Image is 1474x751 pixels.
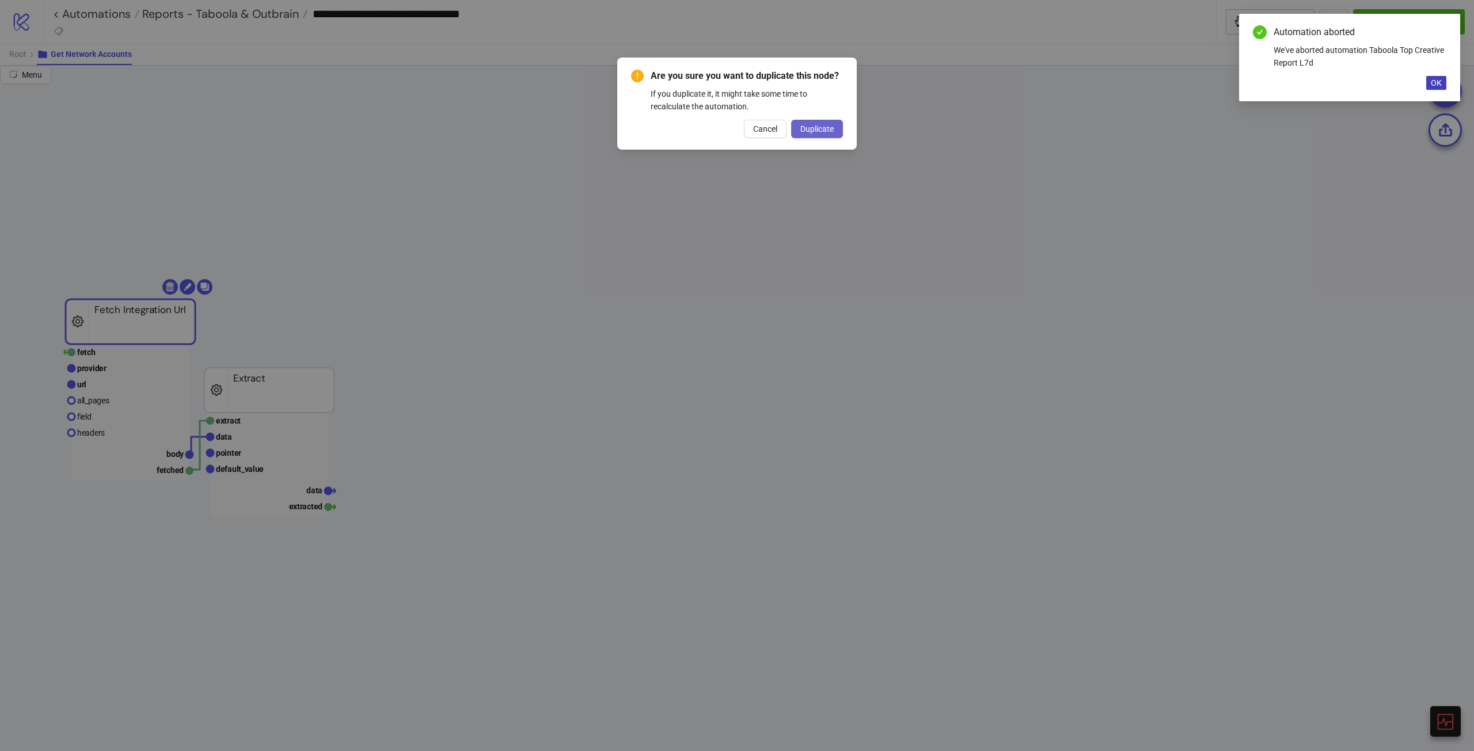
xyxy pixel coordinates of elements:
[631,70,644,82] span: exclamation-circle
[651,69,843,83] span: Are you sure you want to duplicate this node?
[1431,78,1442,87] span: OK
[753,124,777,134] span: Cancel
[744,120,787,138] button: Cancel
[791,120,843,138] button: Duplicate
[1253,25,1267,39] span: check-circle
[1274,25,1446,39] div: Automation aborted
[1274,44,1446,69] div: We've aborted automation Taboola Top Creative Report L7d
[651,87,843,113] div: If you duplicate it, it might take some time to recalculate the automation.
[1426,76,1446,90] button: OK
[800,124,834,134] span: Duplicate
